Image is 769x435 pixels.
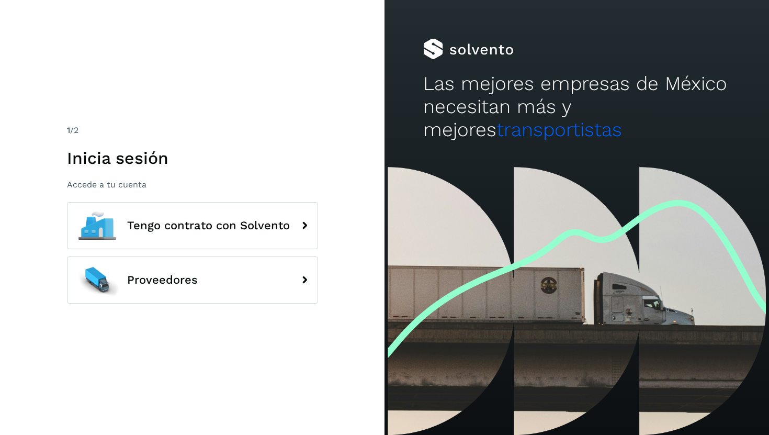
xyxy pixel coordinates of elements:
h1: Inicia sesión [67,148,318,168]
span: Proveedores [127,274,198,286]
p: Accede a tu cuenta [67,180,318,189]
button: Proveedores [67,256,318,304]
span: 1 [67,125,70,135]
span: Tengo contrato con Solvento [127,219,290,232]
span: transportistas [496,118,622,141]
h2: Las mejores empresas de México necesitan más y mejores [423,72,731,142]
div: /2 [67,124,318,137]
button: Tengo contrato con Solvento [67,202,318,249]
